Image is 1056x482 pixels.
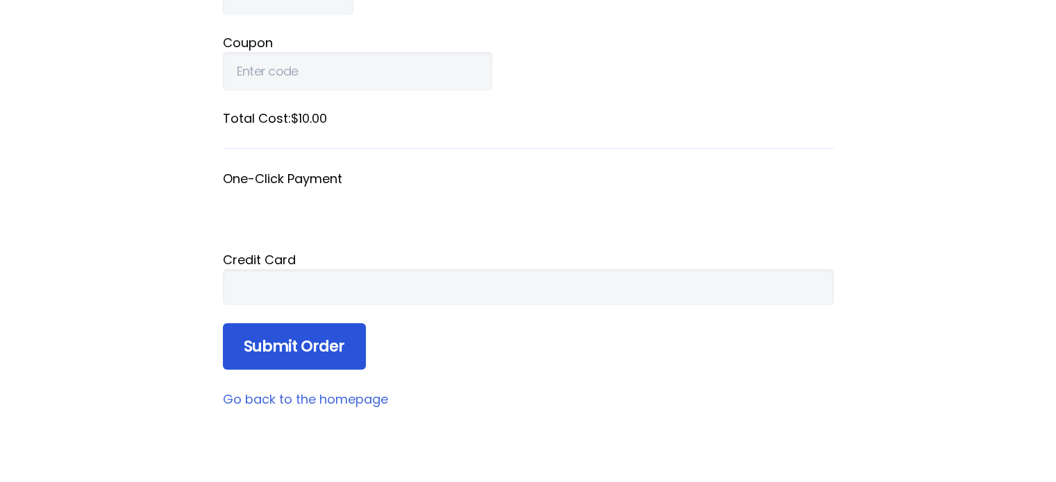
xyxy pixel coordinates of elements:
fieldset: One-Click Payment [223,170,834,232]
input: Enter code [223,52,492,91]
label: Coupon [223,33,834,52]
a: Go back to the homepage [223,390,388,408]
div: Credit Card [223,250,834,269]
iframe: Secure card payment input frame [237,279,820,295]
iframe: Secure payment button frame [223,188,834,232]
input: Submit Order [223,323,366,370]
label: Total Cost: $10.00 [223,109,834,128]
